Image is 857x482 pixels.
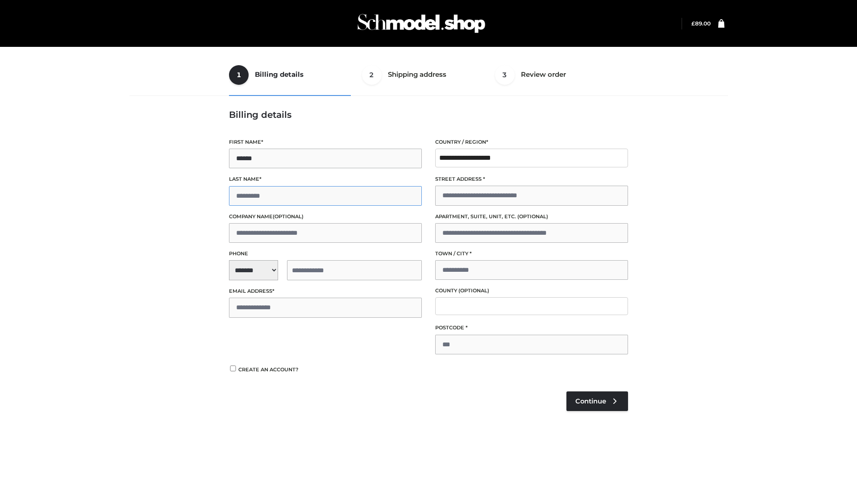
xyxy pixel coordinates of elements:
label: Company name [229,212,422,221]
label: Phone [229,249,422,258]
span: (optional) [458,287,489,294]
label: Email address [229,287,422,295]
input: Create an account? [229,366,237,371]
img: Schmodel Admin 964 [354,6,488,41]
span: Create an account? [238,366,299,373]
bdi: 89.00 [691,20,711,27]
label: First name [229,138,422,146]
label: Country / Region [435,138,628,146]
span: (optional) [517,213,548,220]
a: Continue [566,391,628,411]
label: Town / City [435,249,628,258]
span: (optional) [273,213,304,220]
label: County [435,287,628,295]
span: Continue [575,397,606,405]
label: Street address [435,175,628,183]
label: Last name [229,175,422,183]
h3: Billing details [229,109,628,120]
a: £89.00 [691,20,711,27]
label: Apartment, suite, unit, etc. [435,212,628,221]
label: Postcode [435,324,628,332]
span: £ [691,20,695,27]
